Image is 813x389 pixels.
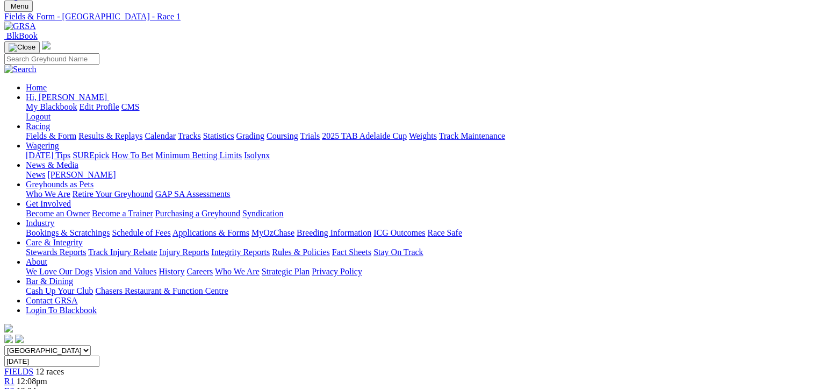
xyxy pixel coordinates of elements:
a: Integrity Reports [211,247,270,257]
a: 2025 TAB Adelaide Cup [322,131,407,140]
a: FIELDS [4,367,33,376]
a: Weights [409,131,437,140]
div: Wagering [26,151,809,160]
a: Tracks [178,131,201,140]
a: Vision and Values [95,267,156,276]
a: Isolynx [244,151,270,160]
a: History [159,267,184,276]
a: Race Safe [427,228,462,237]
a: Strategic Plan [262,267,310,276]
a: Grading [236,131,264,140]
a: Greyhounds as Pets [26,180,93,189]
a: Track Maintenance [439,131,505,140]
a: Schedule of Fees [112,228,170,237]
a: ICG Outcomes [373,228,425,237]
a: Contact GRSA [26,296,77,305]
img: logo-grsa-white.png [4,324,13,333]
a: Become a Trainer [92,209,153,218]
a: Cash Up Your Club [26,286,93,295]
a: Stewards Reports [26,247,86,257]
input: Search [4,53,99,65]
a: [PERSON_NAME] [47,170,116,179]
a: Fact Sheets [332,247,371,257]
input: Select date [4,356,99,367]
a: R1 [4,377,15,386]
span: 12 races [35,367,64,376]
a: Careers [186,267,213,276]
a: MyOzChase [251,228,294,237]
a: About [26,257,47,266]
a: Bar & Dining [26,277,73,286]
a: Fields & Form [26,131,76,140]
a: Purchasing a Greyhound [155,209,240,218]
a: Breeding Information [297,228,371,237]
div: Greyhounds as Pets [26,189,809,199]
div: News & Media [26,170,809,180]
a: Track Injury Rebate [88,247,157,257]
img: facebook.svg [4,335,13,343]
a: Chasers Restaurant & Function Centre [95,286,228,295]
a: Wagering [26,141,59,150]
a: Who We Are [215,267,260,276]
a: Hi, [PERSON_NAME] [26,93,109,102]
a: Bookings & Scratchings [26,228,110,237]
a: Logout [26,112,51,121]
a: Trials [300,131,320,140]
a: Get Involved [26,199,71,208]
img: GRSA [4,22,36,31]
div: Bar & Dining [26,286,809,296]
span: 12:08pm [17,377,47,386]
span: BlkBook [6,31,38,40]
span: Hi, [PERSON_NAME] [26,93,107,102]
a: Become an Owner [26,209,90,218]
div: Get Involved [26,209,809,218]
button: Toggle navigation [4,41,40,53]
div: About [26,267,809,277]
a: Retire Your Greyhound [73,189,153,199]
div: Racing [26,131,809,141]
img: Search [4,65,37,74]
a: Racing [26,122,50,131]
a: Who We Are [26,189,70,199]
a: News & Media [26,160,78,169]
a: My Blackbook [26,102,77,111]
span: Menu [11,2,28,10]
div: Industry [26,228,809,238]
a: Injury Reports [159,247,209,257]
a: Fields & Form - [GEOGRAPHIC_DATA] - Race 1 [4,12,809,22]
a: Privacy Policy [312,267,362,276]
img: Close [9,43,35,52]
a: How To Bet [112,151,154,160]
a: Industry [26,218,54,228]
a: Edit Profile [80,102,119,111]
a: Minimum Betting Limits [155,151,242,160]
a: Rules & Policies [272,247,330,257]
a: CMS [121,102,140,111]
a: Syndication [242,209,283,218]
a: Applications & Forms [172,228,249,237]
a: News [26,170,45,179]
a: Coursing [267,131,298,140]
a: Results & Replays [78,131,142,140]
img: logo-grsa-white.png [42,41,51,49]
a: Home [26,83,47,92]
a: BlkBook [4,31,38,40]
a: [DATE] Tips [26,151,70,160]
a: We Love Our Dogs [26,267,92,276]
button: Toggle navigation [4,1,33,12]
div: Hi, [PERSON_NAME] [26,102,809,122]
a: Statistics [203,131,234,140]
a: Stay On Track [373,247,423,257]
a: Care & Integrity [26,238,83,247]
div: Care & Integrity [26,247,809,257]
a: SUREpick [73,151,109,160]
a: GAP SA Assessments [155,189,231,199]
a: Login To Blackbook [26,306,97,315]
a: Calendar [145,131,176,140]
img: twitter.svg [15,335,24,343]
